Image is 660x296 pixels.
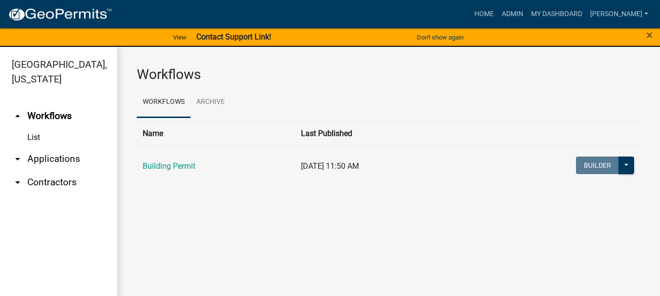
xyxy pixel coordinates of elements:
[12,110,23,122] i: arrow_drop_up
[301,161,359,171] span: [DATE] 11:50 AM
[137,121,295,145] th: Name
[295,121,467,145] th: Last Published
[169,29,191,45] a: View
[527,5,586,23] a: My Dashboard
[137,66,640,83] h3: Workflows
[413,29,468,45] button: Don't show again
[646,28,653,42] span: ×
[12,177,23,188] i: arrow_drop_down
[191,87,231,118] a: Archive
[646,29,653,41] button: Close
[586,5,652,23] a: [PERSON_NAME]
[576,157,619,174] button: Builder
[196,32,271,41] strong: Contact Support Link!
[143,161,195,171] a: Building Permit
[470,5,498,23] a: Home
[137,87,191,118] a: Workflows
[498,5,527,23] a: Admin
[12,153,23,165] i: arrow_drop_down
